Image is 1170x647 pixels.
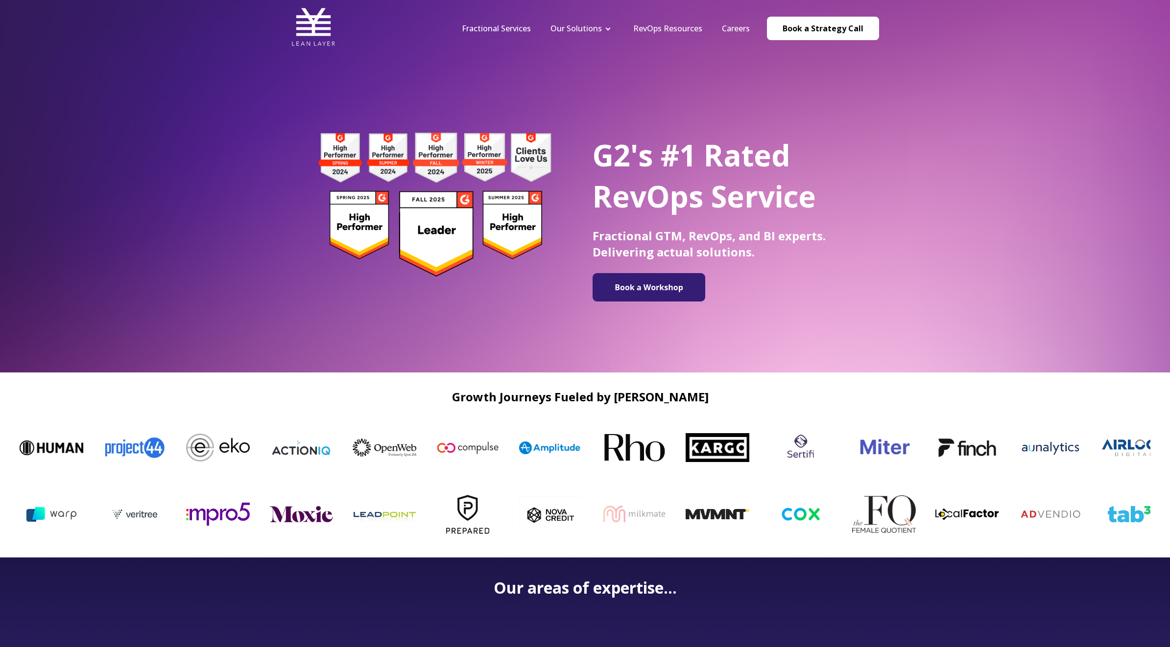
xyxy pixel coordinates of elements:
img: cox-logo-og-image [772,504,836,525]
img: mpro5 [189,503,253,525]
img: Prepared-Logo [439,483,502,546]
img: nova_c [522,496,586,532]
img: warp ai [23,502,86,527]
span: Fractional GTM, RevOps, and BI experts. Delivering actual solutions. [593,228,826,260]
img: Tab32 [1105,499,1169,530]
h2: Growth Journeys Fueled by [PERSON_NAME] [10,390,1150,403]
img: Rho-logo-square [600,416,664,480]
strong: Our areas of expertise... [494,577,677,598]
img: images [1099,439,1163,456]
img: LocalFactor [938,483,1002,546]
div: Navigation Menu [452,23,760,34]
a: Our Solutions [550,23,602,34]
img: sertifi logo [766,429,830,466]
a: Fractional Services [462,23,531,34]
img: Book a Workshop [597,277,700,298]
img: ActionIQ [267,439,331,456]
img: Compulse [433,431,497,464]
img: OpenWeb [350,439,414,457]
span: G2's #1 Rated RevOps Service [593,135,816,216]
a: Careers [722,23,750,34]
img: Kargo [683,433,747,462]
a: RevOps Resources [633,23,702,34]
img: milkmate [605,505,669,523]
img: veritree [106,500,169,528]
img: Advendio [1022,496,1085,532]
img: Project44 [100,431,164,464]
img: leadpoint [356,483,419,546]
img: Amplitude [517,441,580,454]
img: The FQ [855,495,919,533]
img: Eko [184,434,247,462]
img: aunalytics [1016,437,1080,458]
img: MVMNT [689,509,752,520]
img: g2 badges [301,130,568,279]
img: Lean Layer Logo [291,5,335,49]
img: Human [17,440,81,455]
img: Finch logo [933,416,997,480]
img: miter [850,416,913,480]
a: Book a Strategy Call [767,17,879,40]
img: moxie [272,506,336,522]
